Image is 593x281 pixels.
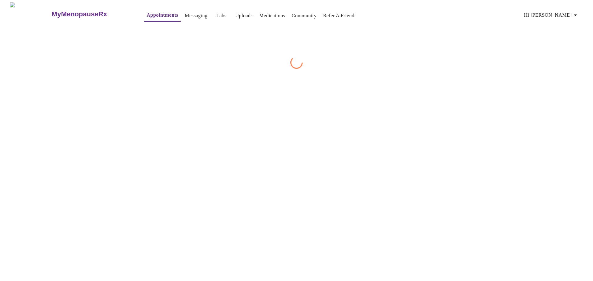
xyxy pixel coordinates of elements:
h3: MyMenopauseRx [52,10,107,18]
a: Refer a Friend [323,11,355,20]
button: Hi [PERSON_NAME] [522,9,582,21]
button: Messaging [182,10,210,22]
a: Appointments [147,11,178,19]
button: Labs [212,10,231,22]
a: Uploads [235,11,253,20]
a: MyMenopauseRx [51,3,132,25]
img: MyMenopauseRx Logo [10,2,51,26]
button: Uploads [233,10,255,22]
a: Messaging [185,11,207,20]
a: Community [292,11,317,20]
span: Hi [PERSON_NAME] [524,11,579,19]
button: Medications [257,10,288,22]
a: Labs [216,11,226,20]
a: Medications [259,11,285,20]
button: Refer a Friend [321,10,357,22]
button: Appointments [144,9,181,22]
button: Community [289,10,319,22]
